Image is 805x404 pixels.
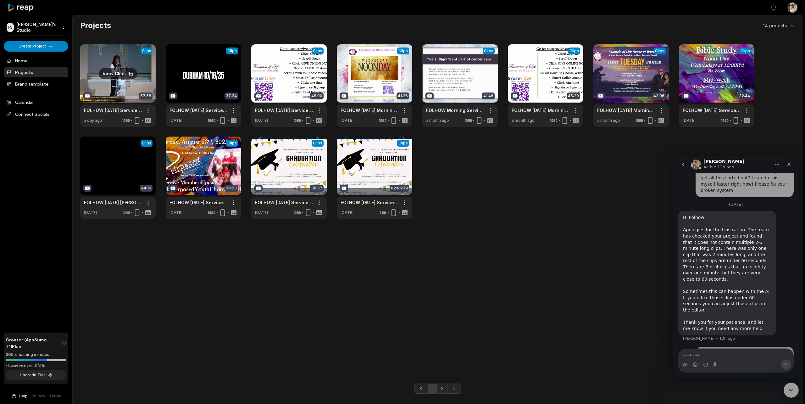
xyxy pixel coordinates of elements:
[49,393,61,399] a: Terms
[341,199,398,206] a: FOLHOW [DATE] Service [DATE]
[169,107,227,114] a: FOLHOW [DATE] Service "I Want To See Better" Mark 10:46-52 | [PERSON_NAME] [PERSON_NAME] [DATE]
[6,363,66,368] div: *Usage resets on [DATE]
[10,132,98,163] div: Sometimes this can happen with the AI. If you’d like those clips under 60 seconds you can adjust ...
[437,384,447,394] a: Page 2
[16,22,59,33] p: [PERSON_NAME]'s Studio
[5,55,121,191] div: Sam says…
[84,107,142,114] a: FOLHOW [DATE] Service "[DEMOGRAPHIC_DATA]' Last Words" Acts 1:4-8 | Pastor [PERSON_NAME] [DATE]
[28,1,116,38] div: Why cant this ever be easy!? I asked for 30-60 clips and got many that are 2-3 minutes long! When...
[426,107,484,114] a: FOLHOW Morning Service "Get In Line For Your Money Miracle" [PERSON_NAME] 17:24-27 | [DATE]
[10,71,98,132] div: Apologies for the frustration. The team has checked your project and found that it does not conta...
[414,384,428,394] a: Previous page
[30,206,35,211] button: Gif picker
[84,199,142,206] a: FOLHOW [DATE] [PERSON_NAME] [PERSON_NAME]
[4,79,68,89] a: Brand template
[6,336,60,350] span: Creator (AppSumo T1) Plan!
[4,97,68,107] a: Calendar
[255,107,313,114] a: FOLHOW [DATE] Service "Open Your Eyes" 2 Kings 6:8-17 | [DATE]
[20,206,25,211] button: Emoji picker
[673,156,799,378] iframe: Intercom live chat
[341,107,398,114] a: FOLHOW [DATE] Morning Service [DATE]
[4,109,68,120] span: Connect Socials
[763,22,795,29] button: 14 projects
[5,191,121,243] div: Folhow says…
[169,199,227,206] a: FOLHOW [DATE] Service "Rejoicing While Suffering" 1 [PERSON_NAME] 1:6-7 | [DATE]
[5,193,120,204] textarea: Message…
[80,20,111,31] h2: Projects
[10,59,98,71] div: Hi Folhow, ​
[5,46,121,55] div: [DATE]
[10,206,15,211] button: Upload attachment
[428,384,437,394] a: Page 1 is your current page
[4,41,68,52] button: Create Project
[7,23,14,32] div: FS
[6,351,66,358] div: 205 remaining minutes
[5,55,103,179] div: Hi Folhow,​Apologies for the frustration. The team has checked your project and found that it doe...
[10,163,98,176] div: Thank you for your patience, and let me know if you need any more help.
[40,206,45,211] button: Start recording
[683,107,741,114] a: FOLHOW [DATE] Service "Rejoicing While Suffering" Pt. 3 Romans 5:1-5 | [PERSON_NAME] [PERSON_NAME]
[255,199,313,206] a: FOLHOW [DATE] Service [DATE]
[447,384,461,394] a: Next page
[23,191,121,235] div: So you are saying that is ok and acceptable???? It is not! I needs shorts. The is under 60 second...
[414,384,461,394] ul: Pagination
[597,107,655,114] a: FOLHOW [DATE] Morning Service [DATE]
[11,393,28,399] button: Help
[4,55,68,66] a: Home
[6,370,66,380] button: Upgrade Tier
[108,204,118,214] button: Send a message…
[19,393,28,399] span: Help
[4,67,68,77] a: Projects
[512,107,569,114] a: FOLHOW [DATE] Morning Service [DATE]
[10,181,62,184] div: [PERSON_NAME] • 12h ago
[784,383,799,398] iframe: Intercom live chat
[31,393,45,399] a: Privacy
